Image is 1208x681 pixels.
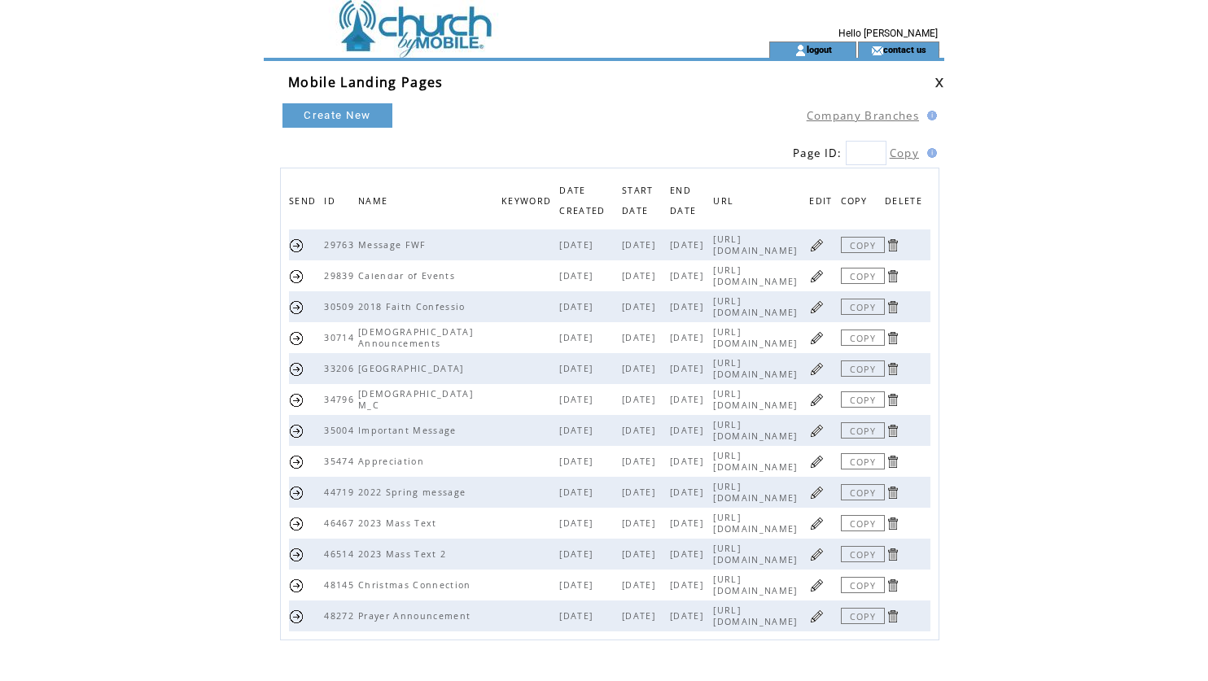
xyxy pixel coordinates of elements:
[670,363,707,374] span: [DATE]
[559,181,609,225] span: DATE CREATED
[358,326,473,349] span: [DEMOGRAPHIC_DATA] Announcements
[324,548,358,560] span: 46514
[622,548,659,560] span: [DATE]
[885,454,900,469] a: Click to delete page
[713,574,801,596] span: [URL][DOMAIN_NAME]
[358,191,392,215] span: NAME
[289,578,304,593] a: Send this page URL by SMS
[809,578,825,593] a: Click to edit page
[559,548,597,560] span: [DATE]
[324,195,339,205] a: ID
[324,363,358,374] span: 33206
[559,301,597,312] span: [DATE]
[807,108,919,123] a: Company Branches
[809,516,825,531] a: Click to edit page
[807,44,832,55] a: logout
[841,360,885,377] a: COPY
[922,148,937,158] img: help.gif
[289,191,320,215] span: SEND
[841,515,885,531] a: COPY
[885,578,900,593] a: Click to delete page
[358,456,428,467] span: Appreciation
[713,481,801,504] span: [URL][DOMAIN_NAME]
[809,191,836,215] span: EDIT
[922,111,937,120] img: help.gif
[885,238,900,253] a: Click to delete page
[289,516,304,531] a: Send this page URL by SMS
[501,191,555,215] span: KEYWORD
[289,423,304,439] a: Send this page URL by SMS
[358,301,470,312] span: 2018 Faith Confessio
[809,609,825,624] a: Click to edit page
[622,487,659,498] span: [DATE]
[670,332,707,343] span: [DATE]
[885,547,900,562] a: Click to delete page
[324,487,358,498] span: 44719
[622,239,659,251] span: [DATE]
[809,330,825,346] a: Click to edit page
[809,238,825,253] a: Click to edit page
[358,195,392,205] a: NAME
[883,44,926,55] a: contact us
[713,326,801,349] span: [URL][DOMAIN_NAME]
[713,357,801,380] span: [URL][DOMAIN_NAME]
[324,239,358,251] span: 29763
[809,547,825,562] a: Click to edit page
[622,610,659,622] span: [DATE]
[670,517,707,529] span: [DATE]
[324,191,339,215] span: ID
[559,185,609,215] a: DATE CREATED
[622,394,659,405] span: [DATE]
[890,146,919,160] a: Copy
[713,543,801,565] span: [URL][DOMAIN_NAME]
[885,299,900,315] a: Click to delete page
[670,548,707,560] span: [DATE]
[793,146,843,160] span: Page ID:
[885,609,900,624] a: Click to delete page
[324,579,358,591] span: 48145
[289,238,304,253] a: Send this page URL by SMS
[841,237,885,253] a: COPY
[358,610,475,622] span: Prayer Announcement
[501,195,555,205] a: KEYWORD
[670,181,700,225] span: END DATE
[622,456,659,467] span: [DATE]
[358,487,470,498] span: 2022 Spring message
[358,425,461,436] span: Important Message
[809,454,825,469] a: Click to edit page
[559,456,597,467] span: [DATE]
[841,546,885,562] a: COPY
[841,484,885,500] a: COPY
[670,610,707,622] span: [DATE]
[885,423,900,439] a: Click to delete page
[622,185,654,215] a: START DATE
[358,388,473,411] span: [DEMOGRAPHIC_DATA] M_C
[841,299,885,315] a: COPY
[794,44,807,57] img: account_icon.gif
[358,579,475,591] span: Christmas Connection
[324,517,358,529] span: 46467
[841,577,885,593] a: COPY
[559,394,597,405] span: [DATE]
[289,299,304,315] a: Send this page URL by SMS
[622,579,659,591] span: [DATE]
[289,330,304,346] a: Send this page URL by SMS
[809,423,825,439] a: Click to edit page
[713,512,801,535] span: [URL][DOMAIN_NAME]
[841,453,885,469] a: COPY
[622,332,659,343] span: [DATE]
[622,517,659,529] span: [DATE]
[289,361,304,377] a: Send this page URL by SMS
[622,425,659,436] span: [DATE]
[289,454,304,469] a: Send this page URL by SMS
[358,239,431,251] span: Message FWF
[559,517,597,529] span: [DATE]
[324,425,358,436] span: 35004
[289,547,304,562] a: Send this page URL by SMS
[885,330,900,346] a: Click to delete page
[713,605,801,627] span: [URL][DOMAIN_NAME]
[559,332,597,343] span: [DATE]
[841,608,885,624] a: COPY
[559,363,597,374] span: [DATE]
[838,28,938,39] span: Hello [PERSON_NAME]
